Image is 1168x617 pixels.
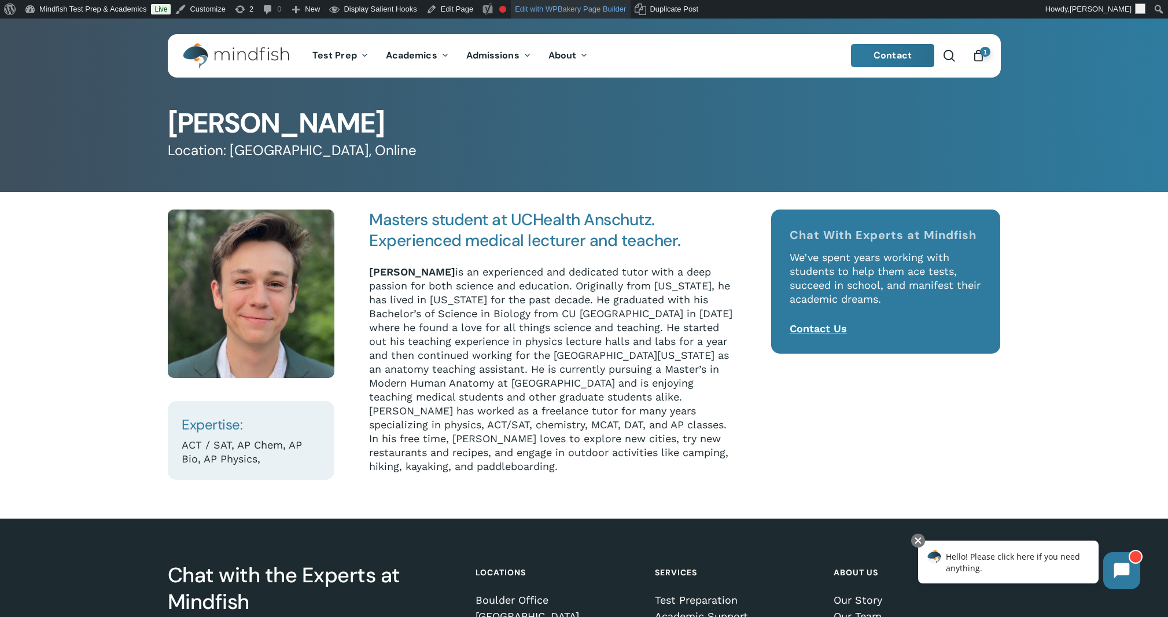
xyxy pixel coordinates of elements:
[874,49,912,61] span: Contact
[851,44,934,67] a: Contact
[458,51,540,61] a: Admissions
[980,47,990,57] span: 1
[834,594,996,606] a: Our Story
[386,49,437,61] span: Academics
[182,438,320,466] p: ACT / SAT, AP Chem, AP Bio, AP Physics,
[369,210,738,251] h4: Masters student at UCHealth Anschutz. Experienced medical lecturer and teacher.
[790,322,847,335] a: Contact Us
[1070,5,1132,13] span: [PERSON_NAME]
[168,141,417,159] span: Location: [GEOGRAPHIC_DATA], Online
[168,109,1001,137] h1: [PERSON_NAME]
[168,210,335,378] img: Ryan Suckow Square
[499,6,506,13] div: Focus keyphrase not set
[790,228,982,242] h4: Chat With Experts at Mindfish
[304,34,596,78] nav: Main Menu
[168,34,1001,78] header: Main Menu
[548,49,577,61] span: About
[466,49,519,61] span: Admissions
[168,562,459,615] h3: Chat with the Experts at Mindfish
[377,51,458,61] a: Academics
[972,49,985,62] a: Cart
[369,265,738,473] p: is an experienced and dedicated tutor with a deep passion for both science and education. Origina...
[655,594,817,606] a: Test Preparation
[151,4,171,14] a: Live
[540,51,597,61] a: About
[182,416,242,434] span: Expertise:
[304,51,377,61] a: Test Prep
[834,562,996,583] h4: About Us
[906,531,1152,601] iframe: Chatbot
[476,562,638,583] h4: Locations
[369,266,455,278] strong: [PERSON_NAME]
[312,49,357,61] span: Test Prep
[476,594,638,606] a: Boulder Office
[655,562,817,583] h4: Services
[790,251,982,322] p: We’ve spent years working with students to help them ace tests, succeed in school, and manifest t...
